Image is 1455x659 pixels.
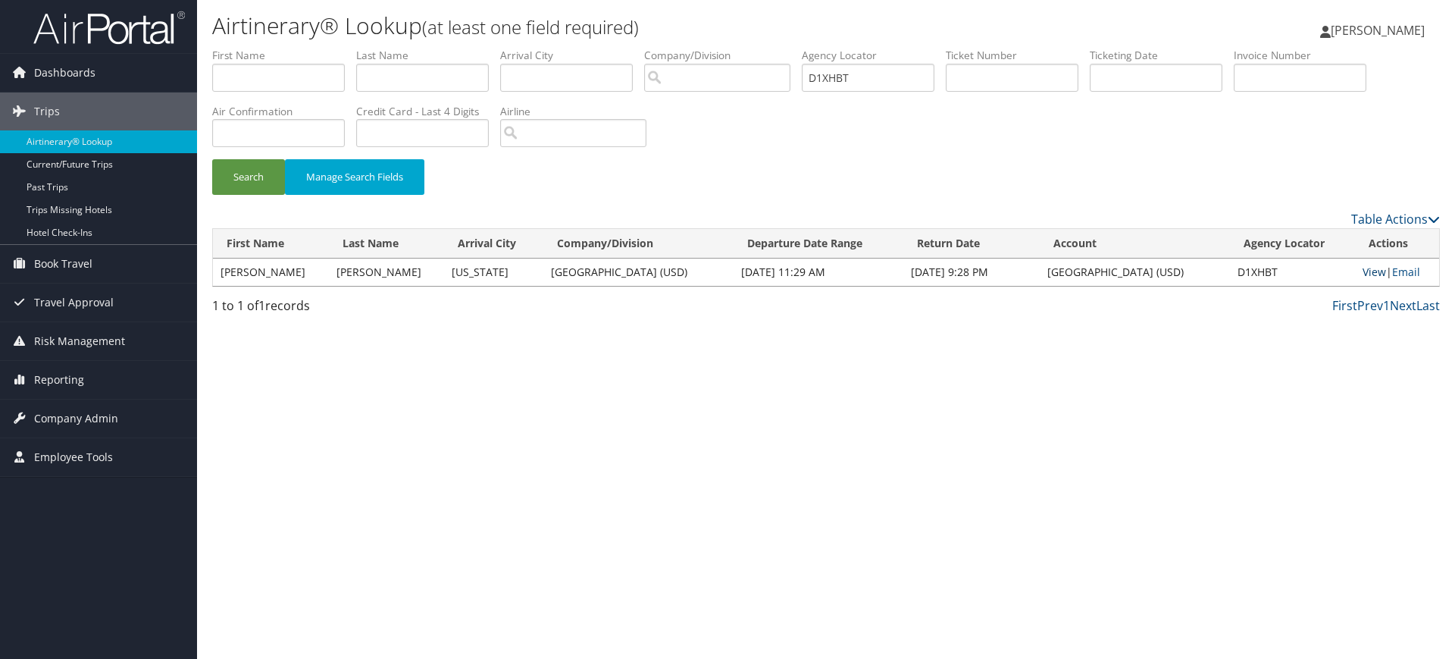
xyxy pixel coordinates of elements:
div: 1 to 1 of records [212,297,502,322]
h1: Airtinerary® Lookup [212,10,1031,42]
span: Company Admin [34,400,118,438]
th: Company/Division [543,229,734,259]
label: Agency Locator [802,48,946,63]
th: First Name: activate to sort column ascending [213,229,329,259]
span: Dashboards [34,54,95,92]
th: Agency Locator: activate to sort column ascending [1230,229,1355,259]
td: [GEOGRAPHIC_DATA] (USD) [543,259,734,286]
a: Prev [1357,297,1383,314]
span: Book Travel [34,245,92,283]
td: D1XHBT [1230,259,1355,286]
label: Ticket Number [946,48,1090,63]
a: Next [1390,297,1416,314]
span: Reporting [34,361,84,399]
th: Departure Date Range: activate to sort column ascending [734,229,903,259]
label: Invoice Number [1234,48,1378,63]
button: Manage Search Fields [285,159,424,195]
span: [PERSON_NAME] [1331,22,1425,39]
a: Table Actions [1351,211,1440,228]
a: Email [1392,265,1420,279]
td: [US_STATE] [444,259,543,286]
th: Arrival City: activate to sort column ascending [444,229,543,259]
a: 1 [1383,297,1390,314]
th: Actions [1355,229,1439,259]
label: Credit Card - Last 4 Digits [356,104,500,119]
a: [PERSON_NAME] [1320,8,1440,53]
label: First Name [212,48,356,63]
label: Last Name [356,48,500,63]
span: 1 [258,297,265,314]
td: [GEOGRAPHIC_DATA] (USD) [1040,259,1230,286]
td: [PERSON_NAME] [213,259,329,286]
td: [DATE] 9:28 PM [903,259,1039,286]
td: [PERSON_NAME] [329,259,445,286]
label: Ticketing Date [1090,48,1234,63]
td: | [1355,259,1439,286]
small: (at least one field required) [422,14,639,39]
td: [DATE] 11:29 AM [734,259,903,286]
th: Return Date: activate to sort column ascending [903,229,1039,259]
span: Trips [34,93,60,130]
th: Last Name: activate to sort column ascending [329,229,445,259]
a: Last [1416,297,1440,314]
label: Arrival City [500,48,644,63]
label: Air Confirmation [212,104,356,119]
label: Airline [500,104,658,119]
span: Travel Approval [34,284,114,322]
th: Account: activate to sort column ascending [1040,229,1230,259]
span: Employee Tools [34,438,113,476]
img: airportal-logo.png [33,10,185,46]
span: Risk Management [34,322,125,360]
button: Search [212,159,285,195]
label: Company/Division [644,48,802,63]
a: First [1332,297,1357,314]
a: View [1363,265,1386,279]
